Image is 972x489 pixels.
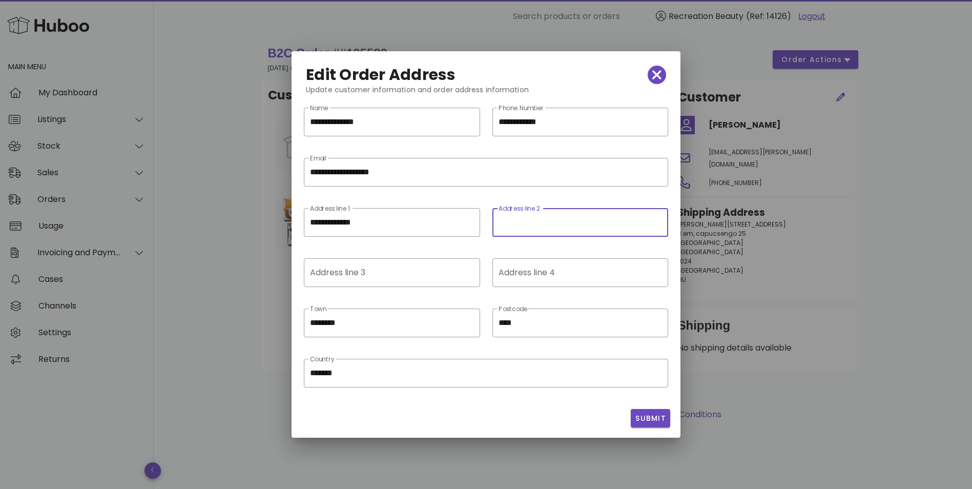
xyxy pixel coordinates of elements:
[499,305,527,313] label: Postcode
[631,409,670,427] button: Submit
[310,305,326,313] label: Town
[499,105,544,112] label: Phone Number
[310,205,350,213] label: Address line 1
[306,67,456,83] h2: Edit Order Address
[310,155,326,162] label: Email
[499,205,540,213] label: Address line 2
[310,105,328,112] label: Name
[635,413,666,424] span: Submit
[310,356,335,363] label: Country
[298,84,674,104] div: Update customer information and order address information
